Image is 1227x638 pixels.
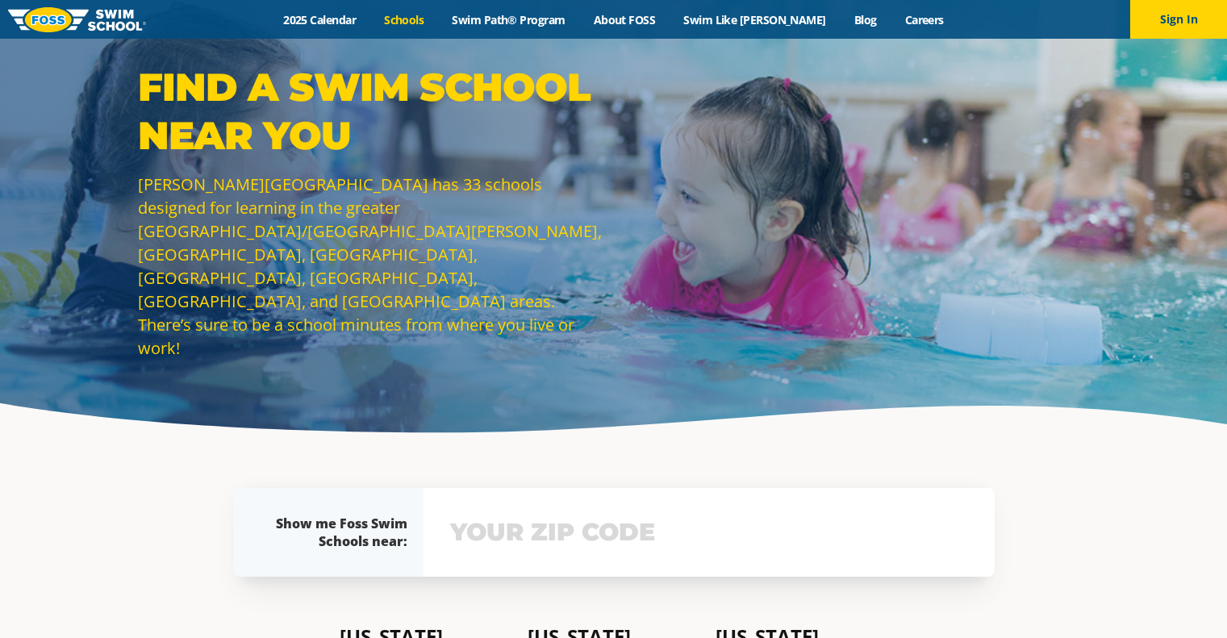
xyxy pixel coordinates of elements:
[138,63,606,160] p: Find a Swim School Near You
[8,7,146,32] img: FOSS Swim School Logo
[579,12,670,27] a: About FOSS
[138,173,606,360] p: [PERSON_NAME][GEOGRAPHIC_DATA] has 33 schools designed for learning in the greater [GEOGRAPHIC_DA...
[670,12,841,27] a: Swim Like [PERSON_NAME]
[891,12,958,27] a: Careers
[265,515,407,550] div: Show me Foss Swim Schools near:
[438,12,579,27] a: Swim Path® Program
[269,12,370,27] a: 2025 Calendar
[446,509,972,556] input: YOUR ZIP CODE
[370,12,438,27] a: Schools
[840,12,891,27] a: Blog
